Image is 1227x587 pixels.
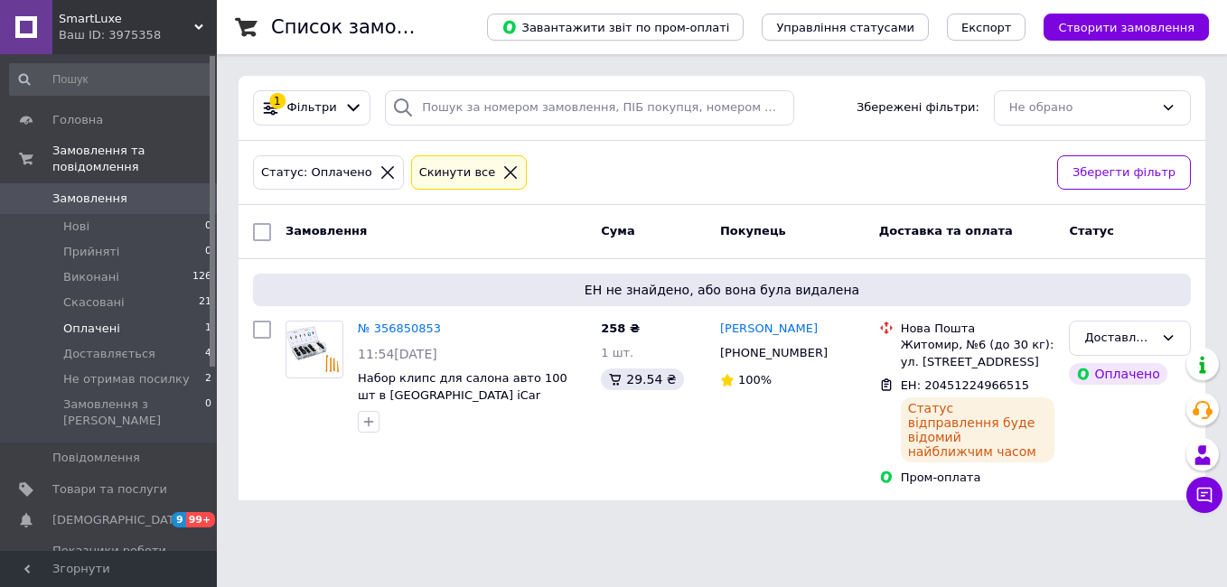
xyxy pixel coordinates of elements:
[720,321,818,338] a: [PERSON_NAME]
[205,321,211,337] span: 1
[762,14,929,41] button: Управління статусами
[9,63,213,96] input: Пошук
[192,269,211,285] span: 126
[717,341,831,365] div: [PHONE_NUMBER]
[287,99,337,116] span: Фільтри
[205,219,211,235] span: 0
[901,397,1055,462] div: Статус відправлення буде відомий найближчим часом
[63,396,205,429] span: Замовлення з [PERSON_NAME]
[901,470,1055,486] div: Пром-оплата
[1069,224,1114,238] span: Статус
[879,224,1013,238] span: Доставка та оплата
[358,347,437,361] span: 11:54[DATE]
[63,321,120,337] span: Оплачені
[601,368,683,390] div: 29.54 ₴
[1044,14,1209,41] button: Створити замовлення
[63,294,125,311] span: Скасовані
[776,21,914,34] span: Управління статусами
[857,99,979,116] span: Збережені фільтри:
[601,224,634,238] span: Cума
[52,450,140,466] span: Повідомлення
[601,346,633,359] span: 1 шт.
[358,321,441,335] a: № 356850853
[269,93,286,109] div: 1
[52,112,103,128] span: Головна
[1009,98,1154,117] div: Не обрано
[901,337,1055,369] div: Житомир, №6 (до 30 кг): ул. [STREET_ADDRESS]
[199,294,211,311] span: 21
[271,16,454,38] h1: Список замовлень
[1026,20,1209,33] a: Створити замовлення
[1069,363,1166,385] div: Оплачено
[63,269,119,285] span: Виконані
[487,14,744,41] button: Завантажити звіт по пром-оплаті
[172,512,186,527] span: 9
[52,191,127,207] span: Замовлення
[258,163,376,182] div: Статус: Оплачено
[901,378,1029,392] span: ЕН: 20451224966515
[720,224,786,238] span: Покупець
[1084,329,1154,348] div: Доставляється
[901,321,1055,337] div: Нова Пошта
[286,224,367,238] span: Замовлення
[205,346,211,362] span: 4
[961,21,1012,34] span: Експорт
[947,14,1026,41] button: Експорт
[63,346,155,362] span: Доставляється
[59,27,217,43] div: Ваш ID: 3975358
[63,244,119,260] span: Прийняті
[286,325,342,375] img: Фото товару
[205,396,211,429] span: 0
[1058,21,1194,34] span: Створити замовлення
[1186,477,1222,513] button: Чат з покупцем
[52,143,217,175] span: Замовлення та повідомлення
[63,371,190,387] span: Не отримав посилку
[63,219,89,235] span: Нові
[286,321,343,378] a: Фото товару
[52,481,167,498] span: Товари та послуги
[52,543,167,575] span: Показники роботи компанії
[260,281,1184,299] span: ЕН не знайдено, або вона була видалена
[1072,163,1175,182] span: Зберегти фільтр
[205,371,211,387] span: 2
[1057,155,1191,191] button: Зберегти фільтр
[501,19,729,35] span: Завантажити звіт по пром-оплаті
[52,512,186,528] span: [DEMOGRAPHIC_DATA]
[59,11,194,27] span: SmartLuxe
[205,244,211,260] span: 0
[358,371,567,435] a: Набор клипс для салона авто 100 шт в [GEOGRAPHIC_DATA] iCar универсальные автокрепления пистоны +...
[738,373,772,387] span: 100%
[416,163,500,182] div: Cкинути все
[385,90,793,126] input: Пошук за номером замовлення, ПІБ покупця, номером телефону, Email, номером накладної
[601,321,640,335] span: 258 ₴
[186,512,216,527] span: 99+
